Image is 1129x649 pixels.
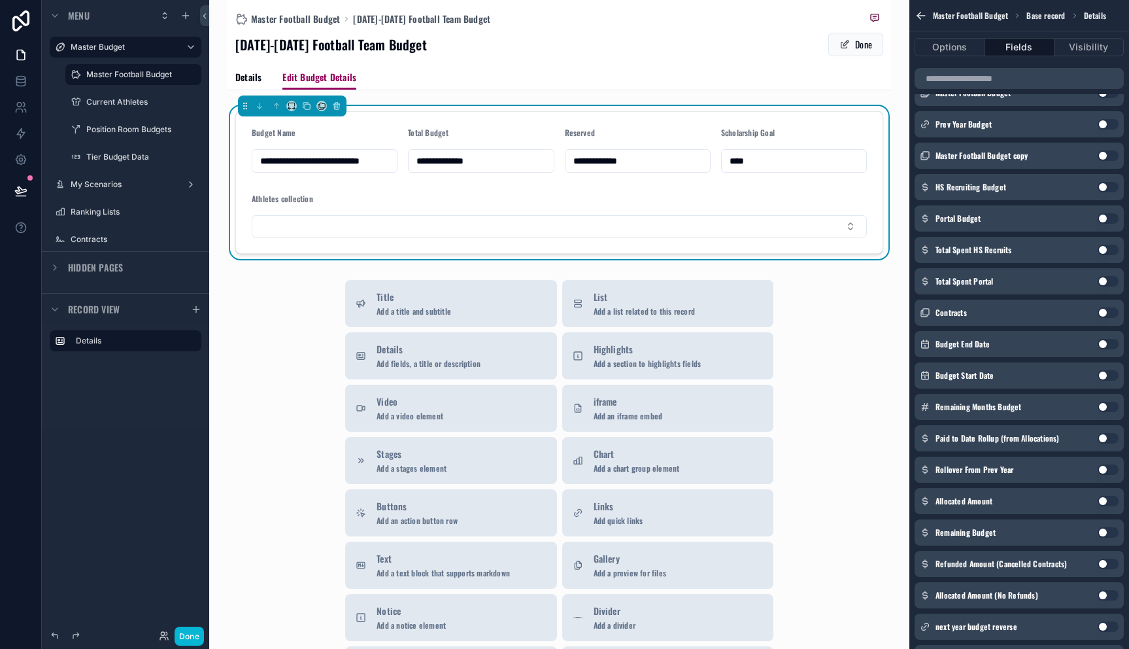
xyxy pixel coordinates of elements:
[235,71,261,84] span: Details
[721,127,775,138] span: Scholarship Goal
[71,42,175,52] label: Master Budget
[86,124,199,135] label: Position Room Budgets
[935,182,1006,192] span: HS Recruiting Budget
[935,307,967,318] span: Contracts
[594,306,696,317] span: Add a list related to this record
[71,179,180,190] label: My Scenarios
[377,290,451,304] span: Title
[935,622,1017,632] span: next year budget reverse
[594,463,680,474] span: Add a chart group element
[345,332,556,379] button: DetailsAdd fields, a title or description
[377,620,446,631] span: Add a notice element
[252,127,295,138] span: Budget Name
[935,590,1038,601] span: Allocated Amount (No Refunds)
[377,605,446,618] span: Notice
[565,127,596,138] span: Reserved
[377,463,447,474] span: Add a stages element
[345,437,556,484] button: StagesAdd a stages element
[935,559,1067,569] span: Refunded Amount (Cancelled Contracts)
[935,370,994,381] span: Budget Start Date
[828,33,883,56] button: Done
[345,489,556,536] button: ButtonsAdd an action button row
[935,276,994,287] span: Total Spent Portal
[935,433,1060,444] span: Paid to Date Rollup (from Allocations)
[935,496,992,506] span: Allocated Amount
[345,594,556,641] button: NoticeAdd a notice element
[935,527,996,538] span: Remaining Budget
[408,127,448,138] span: Total Budget
[594,568,667,578] span: Add a preview for files
[935,150,1028,161] span: Master Football Budget copy
[594,605,636,618] span: Divider
[562,489,773,536] button: LinksAdd quick links
[594,516,643,526] span: Add quick links
[1054,38,1124,56] button: Visibility
[282,65,356,90] a: Edit Budget Details
[594,552,667,565] span: Gallery
[377,516,458,526] span: Add an action button row
[594,290,696,304] span: List
[175,627,204,646] button: Done
[594,411,663,421] span: Add an iframe embed
[594,447,680,461] span: Chart
[935,119,992,130] span: Prev Year Budget
[935,402,1022,412] span: Remaining Months Budget
[562,332,773,379] button: HighlightsAdd a section to highlights fields
[251,12,340,26] span: Master Football Budget
[562,594,773,641] button: DividerAdd a divider
[594,620,636,631] span: Add a divider
[71,207,199,217] label: Ranking Lists
[377,447,447,461] span: Stages
[71,234,199,245] label: Contracts
[562,542,773,589] button: GalleryAdd a preview for files
[86,69,194,80] label: Master Football Budget
[252,215,867,237] button: Select Button
[562,385,773,432] button: iframeAdd an iframe embed
[377,411,443,421] span: Add a video element
[377,552,510,565] span: Text
[935,213,981,224] span: Portal Budget
[235,35,427,54] h1: [DATE]-[DATE] Football Team Budget
[985,38,1054,56] button: Fields
[377,395,443,408] span: Video
[562,280,773,327] button: ListAdd a list related to this record
[377,306,451,317] span: Add a title and subtitle
[345,280,556,327] button: TitleAdd a title and subtitle
[353,12,490,26] a: [DATE]-[DATE] Football Team Budget
[594,359,701,369] span: Add a section to highlights fields
[86,97,199,107] label: Current Athletes
[562,437,773,484] button: ChartAdd a chart group element
[42,324,209,364] div: scrollable content
[68,261,123,274] span: Hidden pages
[76,336,191,346] label: Details
[282,71,356,84] span: Edit Budget Details
[935,339,990,349] span: Budget End Date
[594,395,663,408] span: iframe
[68,9,90,22] span: Menu
[235,65,261,92] a: Details
[594,500,643,513] span: Links
[933,10,1008,21] span: Master Football Budget
[345,542,556,589] button: TextAdd a text block that supports markdown
[252,193,313,204] span: Athletes collection
[86,152,199,162] label: Tier Budget Data
[1026,10,1065,21] span: Base record
[935,465,1014,475] span: Rollover From Prev Year
[68,303,120,316] span: Record view
[235,12,340,26] a: Master Football Budget
[345,385,556,432] button: VideoAdd a video element
[935,245,1012,255] span: Total Spent HS Recruits
[915,38,985,56] button: Options
[377,359,480,369] span: Add fields, a title or description
[377,568,510,578] span: Add a text block that supports markdown
[377,500,458,513] span: Buttons
[594,343,701,356] span: Highlights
